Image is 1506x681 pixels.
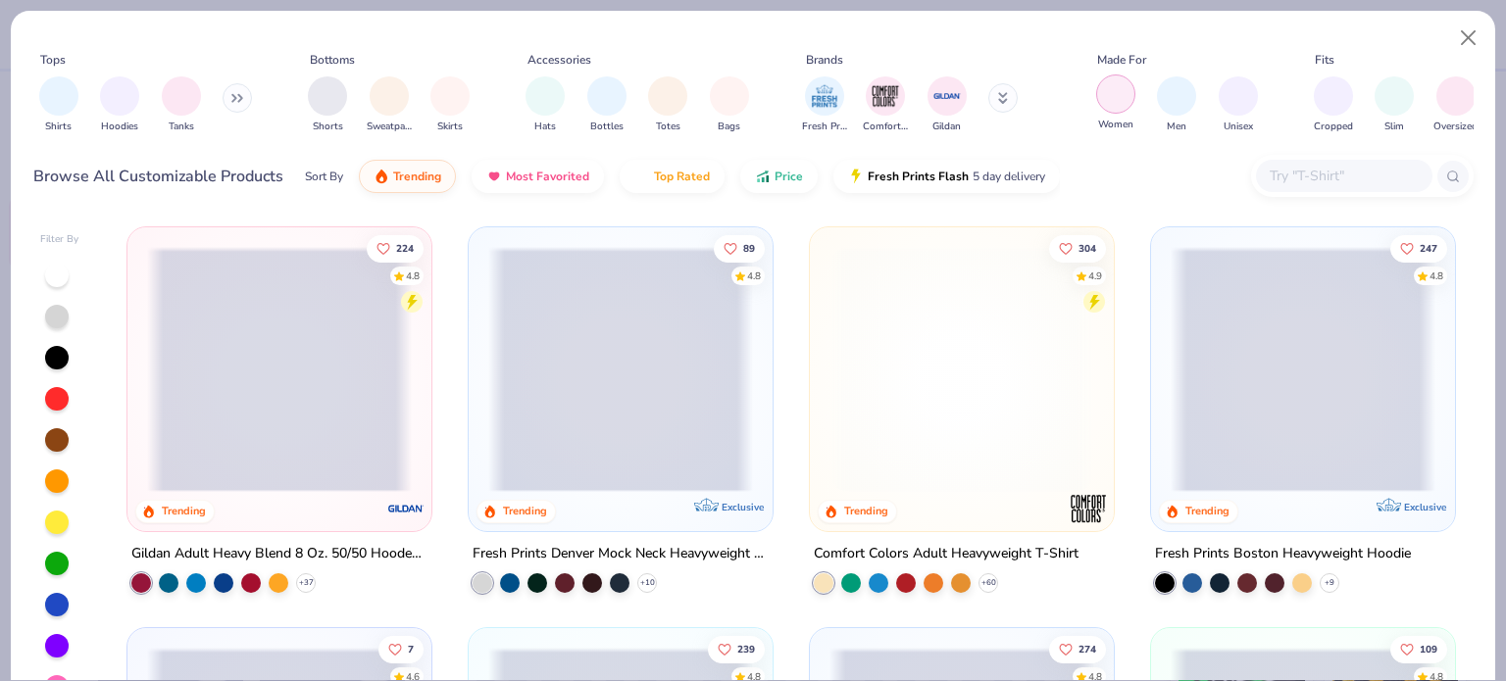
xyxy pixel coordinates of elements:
[640,577,655,589] span: + 10
[308,76,347,134] div: filter for Shorts
[802,76,847,134] button: filter button
[829,247,1094,492] img: 029b8af0-80e6-406f-9fdc-fdf898547912
[472,160,604,193] button: Most Favorited
[620,160,725,193] button: Top Rated
[1219,76,1258,134] div: filter for Unisex
[1157,76,1196,134] div: filter for Men
[714,234,765,262] button: Like
[367,76,412,134] div: filter for Sweatpants
[833,160,1060,193] button: Fresh Prints Flash5 day delivery
[131,542,427,566] div: Gildan Adult Heavy Blend 8 Oz. 50/50 Hooded Sweatshirt
[710,76,749,134] div: filter for Bags
[1155,542,1411,566] div: Fresh Prints Boston Heavyweight Hoodie
[534,84,557,107] img: Hats Image
[587,76,627,134] div: filter for Bottles
[848,169,864,184] img: flash.gif
[101,120,138,134] span: Hoodies
[317,84,339,107] img: Shorts Image
[814,542,1079,566] div: Comfort Colors Adult Heavyweight T-Shirt
[1390,635,1447,662] button: Like
[305,168,343,185] div: Sort By
[367,120,412,134] span: Sweatpants
[1079,644,1096,654] span: 274
[743,243,755,253] span: 89
[740,160,818,193] button: Price
[430,76,470,134] button: filter button
[1430,268,1443,283] div: 4.8
[162,76,201,134] button: filter button
[1167,120,1186,134] span: Men
[656,120,680,134] span: Totes
[40,232,79,247] div: Filter By
[1314,76,1353,134] div: filter for Cropped
[722,501,764,513] span: Exclusive
[386,489,426,528] img: Gildan logo
[1224,120,1253,134] span: Unisex
[1079,243,1096,253] span: 304
[871,81,900,111] img: Comfort Colors Image
[1097,51,1146,69] div: Made For
[1375,76,1414,134] button: filter button
[379,635,425,662] button: Like
[39,76,78,134] div: filter for Shirts
[1433,76,1478,134] div: filter for Oversized
[1069,489,1108,528] img: Comfort Colors logo
[1088,268,1102,283] div: 4.9
[473,542,769,566] div: Fresh Prints Denver Mock Neck Heavyweight Sweatshirt
[718,84,739,107] img: Bags Image
[47,84,70,107] img: Shirts Image
[718,120,740,134] span: Bags
[596,84,618,107] img: Bottles Image
[310,51,355,69] div: Bottoms
[299,577,314,589] span: + 37
[590,120,624,134] span: Bottles
[526,76,565,134] div: filter for Hats
[1314,120,1353,134] span: Cropped
[932,120,961,134] span: Gildan
[1094,247,1359,492] img: e55d29c3-c55d-459c-bfd9-9b1c499ab3c6
[439,84,462,107] img: Skirts Image
[367,76,412,134] button: filter button
[437,120,463,134] span: Skirts
[1096,76,1135,134] button: filter button
[648,76,687,134] div: filter for Totes
[1420,644,1437,654] span: 109
[368,234,425,262] button: Like
[1227,84,1249,107] img: Unisex Image
[527,51,591,69] div: Accessories
[1098,118,1133,132] span: Women
[1390,234,1447,262] button: Like
[33,165,283,188] div: Browse All Customizable Products
[973,166,1045,188] span: 5 day delivery
[100,76,139,134] button: filter button
[1314,76,1353,134] button: filter button
[775,169,803,184] span: Price
[39,76,78,134] button: filter button
[1325,577,1334,589] span: + 9
[710,76,749,134] button: filter button
[863,120,908,134] span: Comfort Colors
[1104,82,1127,105] img: Women Image
[1322,84,1344,107] img: Cropped Image
[397,243,415,253] span: 224
[40,51,66,69] div: Tops
[587,76,627,134] button: filter button
[100,76,139,134] div: filter for Hoodies
[1049,635,1106,662] button: Like
[359,160,456,193] button: Trending
[1315,51,1334,69] div: Fits
[171,84,192,107] img: Tanks Image
[374,169,389,184] img: trending.gif
[863,76,908,134] div: filter for Comfort Colors
[1096,74,1135,132] div: filter for Women
[802,120,847,134] span: Fresh Prints
[1219,76,1258,134] button: filter button
[634,169,650,184] img: TopRated.gif
[806,51,843,69] div: Brands
[526,76,565,134] button: filter button
[648,76,687,134] button: filter button
[657,84,678,107] img: Totes Image
[802,76,847,134] div: filter for Fresh Prints
[409,644,415,654] span: 7
[980,577,995,589] span: + 60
